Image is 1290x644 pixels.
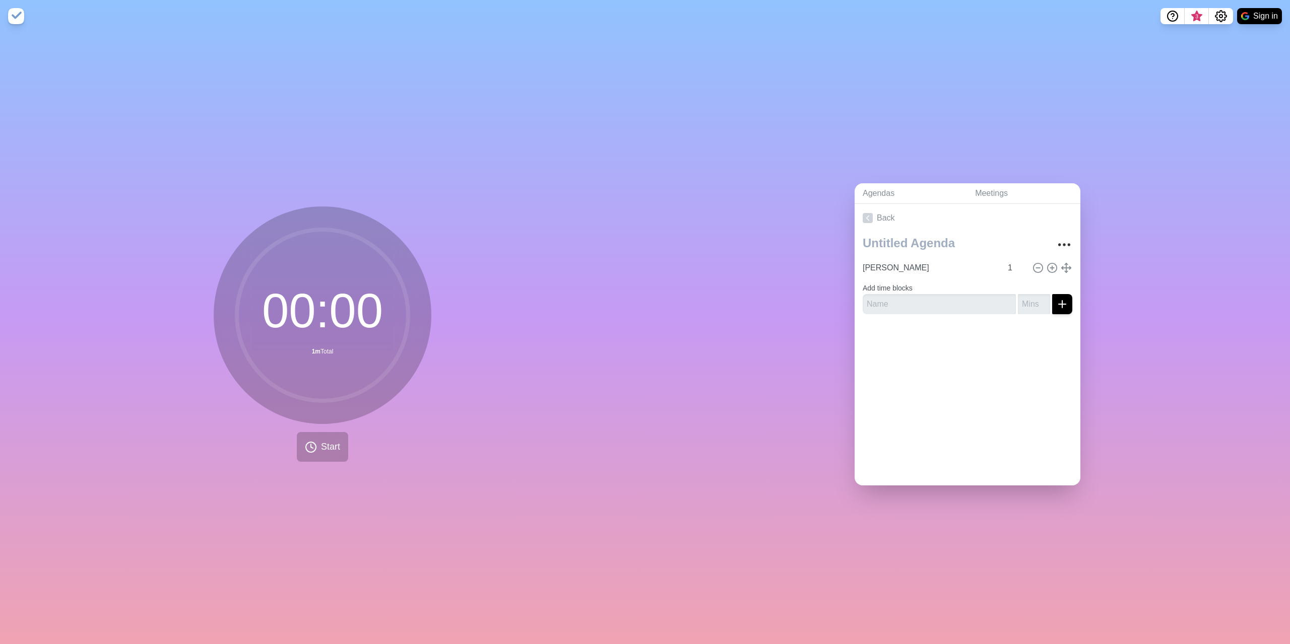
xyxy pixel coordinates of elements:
img: timeblocks logo [8,8,24,24]
input: Name [859,258,1002,278]
label: Add time blocks [863,284,913,292]
button: Sign in [1237,8,1282,24]
a: Meetings [967,183,1080,204]
a: Back [855,204,1080,232]
button: Help [1160,8,1185,24]
a: Agendas [855,183,967,204]
span: 3 [1193,13,1201,21]
img: google logo [1241,12,1249,20]
span: Start [321,440,340,454]
button: What’s new [1185,8,1209,24]
button: Start [297,432,348,462]
input: Name [863,294,1016,314]
input: Mins [1004,258,1028,278]
button: Settings [1209,8,1233,24]
button: More [1054,235,1074,255]
input: Mins [1018,294,1050,314]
